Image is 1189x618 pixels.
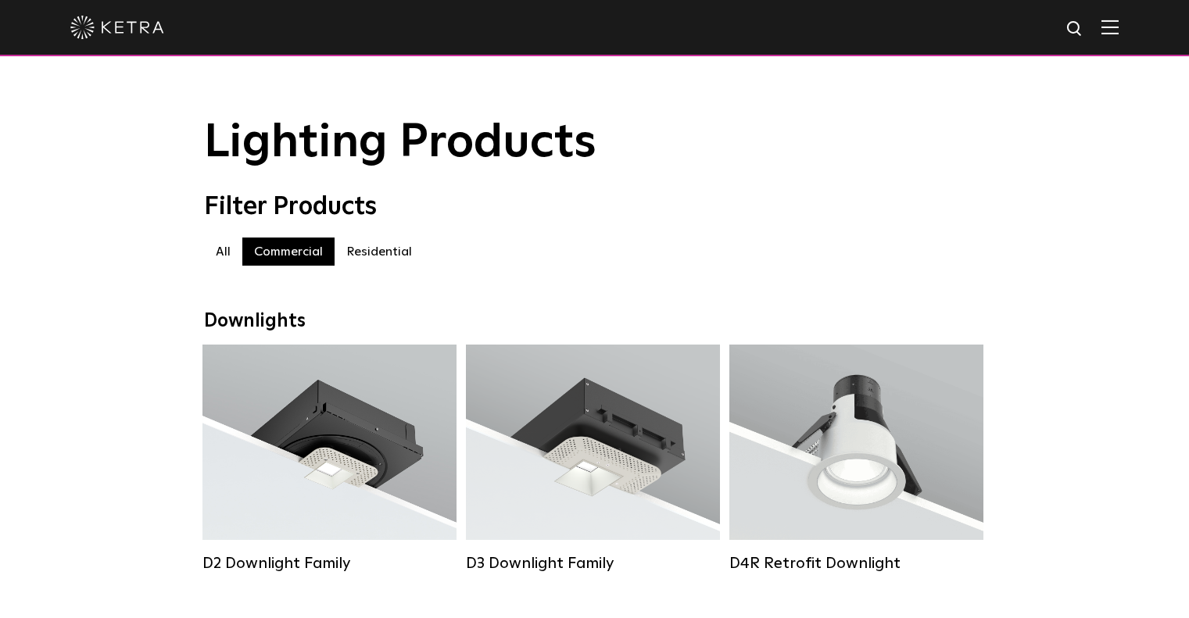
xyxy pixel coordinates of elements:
[202,345,457,573] a: D2 Downlight Family Lumen Output:1200Colors:White / Black / Gloss Black / Silver / Bronze / Silve...
[729,345,983,573] a: D4R Retrofit Downlight Lumen Output:800Colors:White / BlackBeam Angles:15° / 25° / 40° / 60°Watta...
[335,238,424,266] label: Residential
[242,238,335,266] label: Commercial
[1065,20,1085,39] img: search icon
[70,16,164,39] img: ketra-logo-2019-white
[204,192,986,222] div: Filter Products
[204,310,986,333] div: Downlights
[204,120,596,166] span: Lighting Products
[729,554,983,573] div: D4R Retrofit Downlight
[466,345,720,573] a: D3 Downlight Family Lumen Output:700 / 900 / 1100Colors:White / Black / Silver / Bronze / Paintab...
[1101,20,1119,34] img: Hamburger%20Nav.svg
[202,554,457,573] div: D2 Downlight Family
[204,238,242,266] label: All
[466,554,720,573] div: D3 Downlight Family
